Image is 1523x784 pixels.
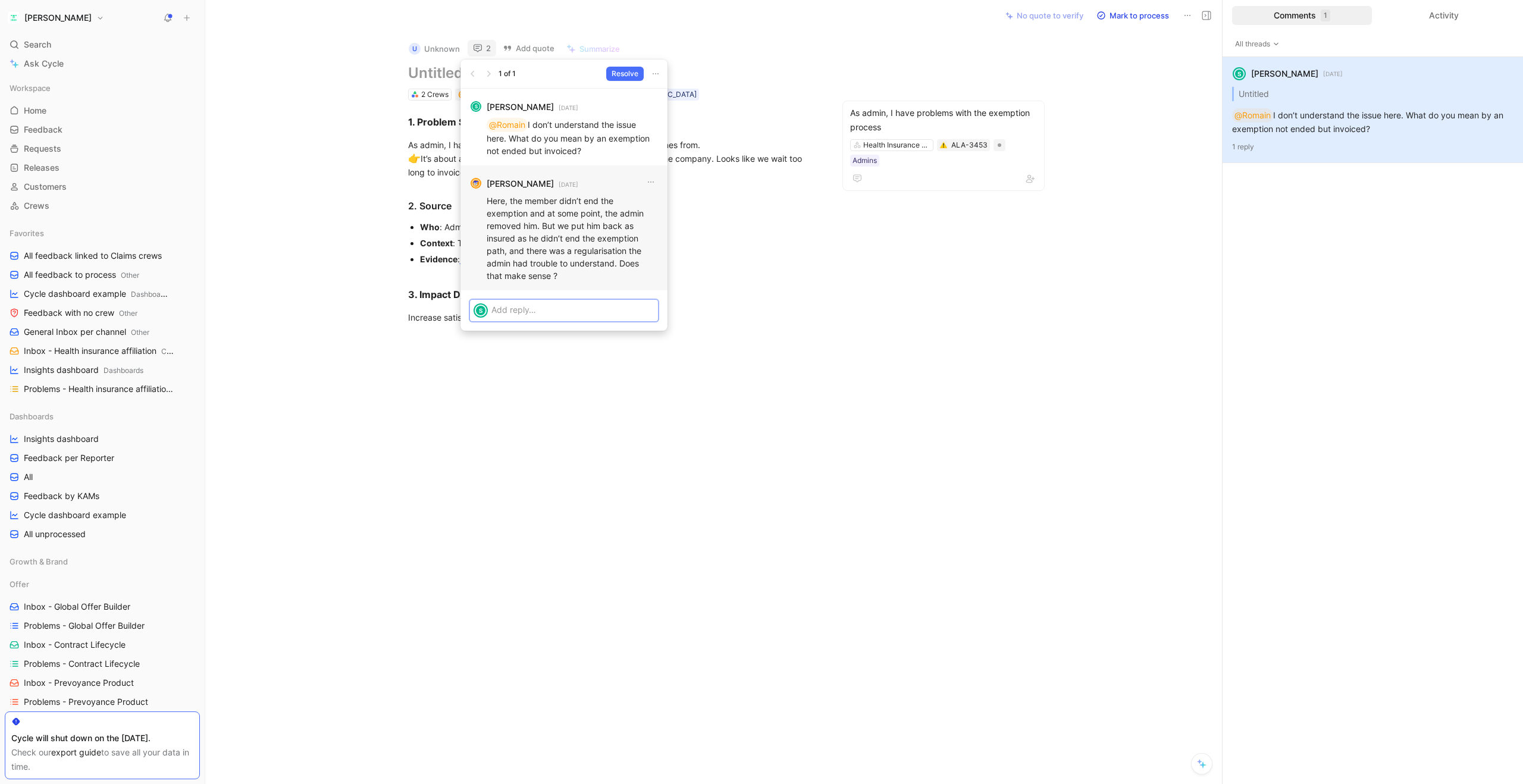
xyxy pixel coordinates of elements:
[489,118,525,132] div: @Romain
[487,195,658,282] p: Here, the member didn’t end the exemption and at some point, the admin removed him. But we put hi...
[559,102,578,113] small: [DATE]
[487,100,554,114] strong: [PERSON_NAME]
[487,177,554,191] strong: [PERSON_NAME]
[487,118,658,157] p: I don’t understand the issue here. What do you mean by an exemption not ended but invoiced?
[559,179,578,190] small: [DATE]
[475,305,487,316] div: S
[499,68,516,80] div: 1 of 1
[612,68,638,80] span: Resolve
[472,102,480,111] div: S
[472,179,480,187] img: avatar
[606,67,644,81] button: Resolve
